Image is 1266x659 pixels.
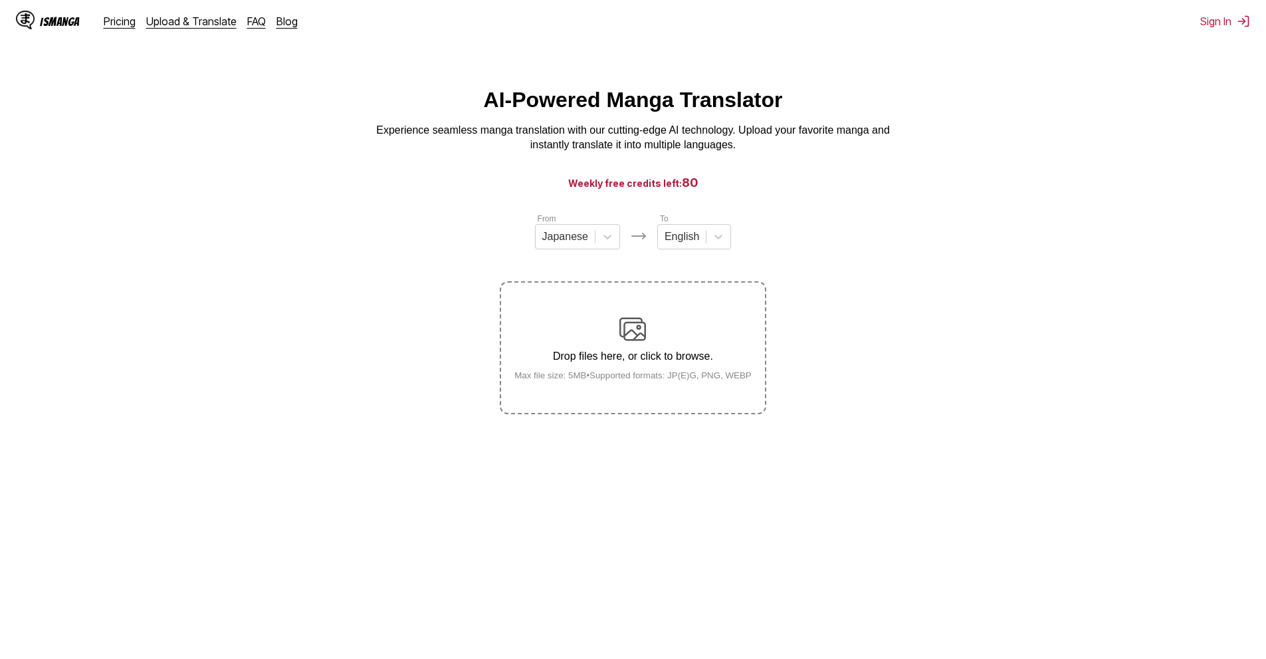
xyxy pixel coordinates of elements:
button: Sign In [1200,15,1250,28]
a: FAQ [247,15,266,28]
h3: Weekly free credits left: [32,174,1234,191]
img: Languages icon [631,228,647,244]
p: Drop files here, or click to browse. [504,350,762,362]
span: 80 [682,176,698,190]
label: To [660,214,669,223]
p: Experience seamless manga translation with our cutting-edge AI technology. Upload your favorite m... [368,123,899,153]
h1: AI-Powered Manga Translator [484,88,783,112]
small: Max file size: 5MB • Supported formats: JP(E)G, PNG, WEBP [504,370,762,380]
img: Sign out [1237,15,1250,28]
img: IsManga Logo [16,11,35,29]
div: IsManga [40,15,80,28]
a: Pricing [104,15,136,28]
a: Upload & Translate [146,15,237,28]
a: Blog [276,15,298,28]
label: From [538,214,556,223]
a: IsManga LogoIsManga [16,11,104,32]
